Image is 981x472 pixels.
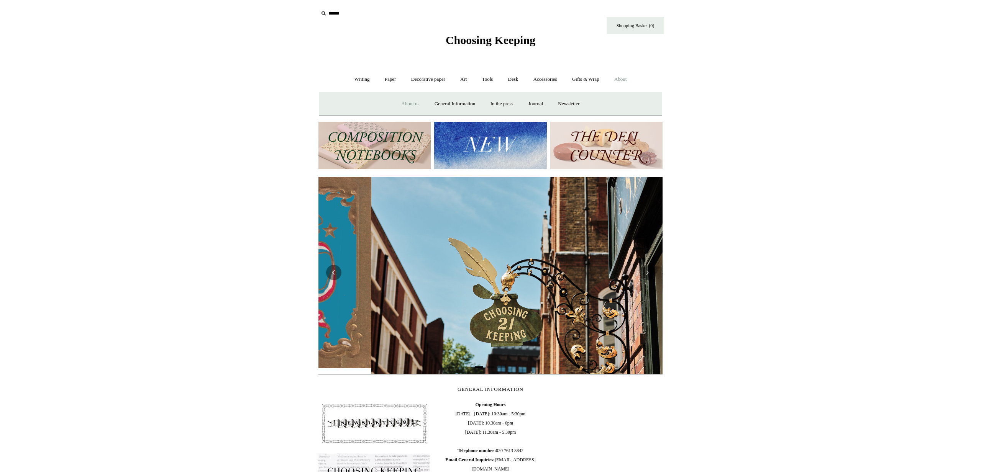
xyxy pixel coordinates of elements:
a: Gifts & Wrap [565,69,606,90]
a: Tools [475,69,500,90]
b: : [494,448,496,453]
img: New.jpg__PID:f73bdf93-380a-4a35-bcfe-7823039498e1 [434,122,546,170]
a: Shopping Basket (0) [607,17,664,34]
img: 202302 Composition ledgers.jpg__PID:69722ee6-fa44-49dd-a067-31375e5d54ec [318,122,431,170]
button: Page 2 [487,366,494,368]
a: About us [394,94,426,114]
b: Email General Inquiries: [445,457,495,462]
span: Choosing Keeping [446,34,535,46]
a: Journal [522,94,550,114]
a: Writing [348,69,377,90]
b: Telephone number [458,448,496,453]
a: Desk [501,69,525,90]
a: In the press [484,94,520,114]
button: Next [640,265,655,280]
span: [EMAIL_ADDRESS][DOMAIN_NAME] [445,457,535,472]
a: Newsletter [551,94,586,114]
b: Opening Hours [475,402,505,407]
span: GENERAL INFORMATION [458,386,523,392]
a: Choosing Keeping [446,40,535,45]
a: About [607,69,634,90]
img: The Deli Counter [550,122,663,170]
button: Page 3 [498,366,506,368]
a: Accessories [527,69,564,90]
a: General Information [428,94,482,114]
a: Art [453,69,474,90]
a: Paper [378,69,403,90]
button: Page 1 [475,366,483,368]
img: Copyright Choosing Keeping 20190711 LS Homepage 7.jpg__PID:4c49fdcc-9d5f-40e8-9753-f5038b35abb7 [371,177,715,393]
button: Previous [326,265,341,280]
img: pf-4db91bb9--1305-Newsletter-Button_1200x.jpg [318,400,430,448]
a: Decorative paper [404,69,452,90]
